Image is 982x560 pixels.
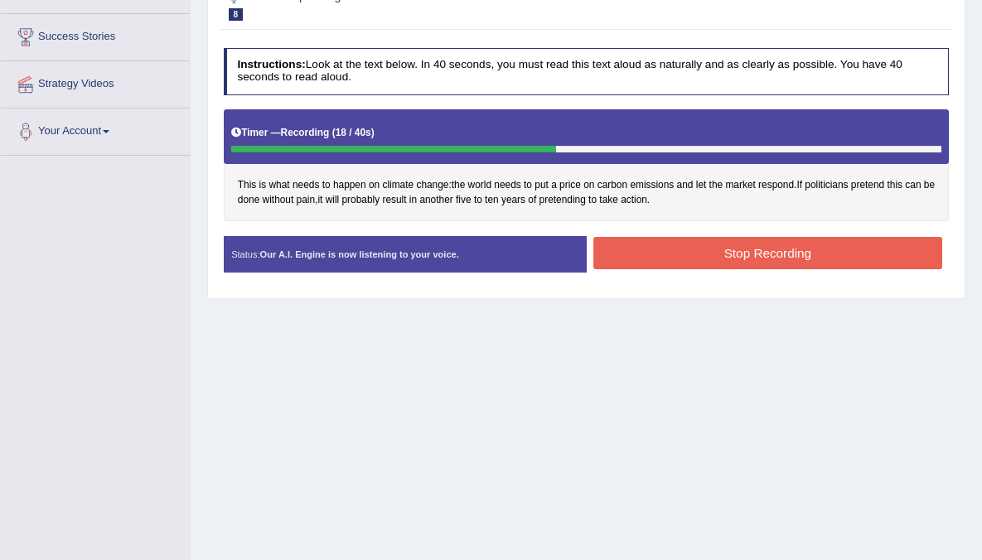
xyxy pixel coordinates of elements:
[419,193,452,208] span: Click to see word definition
[583,178,594,193] span: Click to see word definition
[1,109,190,150] a: Your Account
[332,127,336,138] b: (
[263,193,294,208] span: Click to see word definition
[238,178,256,193] span: Click to see word definition
[326,193,340,208] span: Click to see word definition
[559,178,581,193] span: Click to see word definition
[696,178,707,193] span: Click to see word definition
[888,178,903,193] span: Click to see word definition
[382,193,406,208] span: Click to see word definition
[259,178,267,193] span: Click to see word definition
[1,14,190,56] a: Success Stories
[593,237,942,269] button: Stop Recording
[524,178,532,193] span: Click to see word definition
[333,178,366,193] span: Click to see word definition
[621,193,647,208] span: Click to see word definition
[599,193,617,208] span: Click to see word definition
[456,193,472,208] span: Click to see word definition
[630,178,674,193] span: Click to see word definition
[677,178,694,193] span: Click to see word definition
[297,193,315,208] span: Click to see word definition
[336,127,371,138] b: 18 / 40s
[588,193,597,208] span: Click to see word definition
[416,178,448,193] span: Click to see word definition
[758,178,794,193] span: Click to see word definition
[224,109,950,221] div: : . , .
[468,178,491,193] span: Click to see word definition
[796,178,802,193] span: Click to see word definition
[474,193,482,208] span: Click to see word definition
[1,61,190,103] a: Strategy Videos
[409,193,417,208] span: Click to see word definition
[709,178,723,193] span: Click to see word definition
[551,178,557,193] span: Click to see word definition
[224,48,950,95] h4: Look at the text below. In 40 seconds, you must read this text aloud as naturally and as clearly ...
[494,178,520,193] span: Click to see word definition
[485,193,499,208] span: Click to see word definition
[281,127,330,138] b: Recording
[528,193,536,208] span: Click to see word definition
[369,178,380,193] span: Click to see word definition
[269,178,290,193] span: Click to see word definition
[597,178,627,193] span: Click to see word definition
[452,178,466,193] span: Click to see word definition
[371,127,375,138] b: )
[535,178,549,193] span: Click to see word definition
[237,58,305,70] b: Instructions:
[231,128,374,138] h5: Timer —
[317,193,322,208] span: Click to see word definition
[322,178,331,193] span: Click to see word definition
[382,178,414,193] span: Click to see word definition
[260,249,459,259] strong: Our A.I. Engine is now listening to your voice.
[805,178,848,193] span: Click to see word definition
[229,8,244,21] span: 8
[725,178,755,193] span: Click to see word definition
[905,178,921,193] span: Click to see word definition
[341,193,380,208] span: Click to see word definition
[539,193,586,208] span: Click to see word definition
[293,178,319,193] span: Click to see word definition
[238,193,259,208] span: Click to see word definition
[924,178,935,193] span: Click to see word definition
[851,178,884,193] span: Click to see word definition
[224,236,587,273] div: Status:
[501,193,525,208] span: Click to see word definition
